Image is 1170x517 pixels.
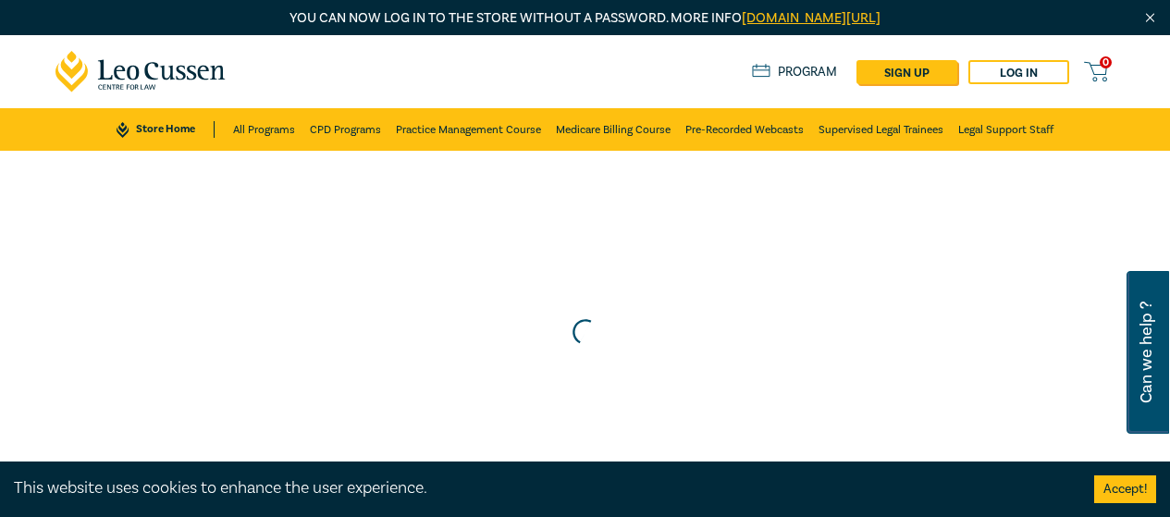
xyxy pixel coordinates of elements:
a: Program [752,64,838,80]
a: Supervised Legal Trainees [819,108,943,151]
button: Accept cookies [1094,475,1156,503]
a: Log in [968,60,1069,84]
a: CPD Programs [310,108,381,151]
a: Pre-Recorded Webcasts [685,108,804,151]
a: Practice Management Course [396,108,541,151]
span: 0 [1100,56,1112,68]
img: Close [1142,10,1158,26]
a: sign up [856,60,957,84]
a: Legal Support Staff [958,108,1053,151]
p: You can now log in to the store without a password. More info [55,8,1115,29]
a: Store Home [117,121,214,138]
span: Can we help ? [1138,282,1155,423]
a: Medicare Billing Course [556,108,671,151]
a: [DOMAIN_NAME][URL] [742,9,881,27]
div: This website uses cookies to enhance the user experience. [14,476,1066,500]
a: All Programs [233,108,295,151]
